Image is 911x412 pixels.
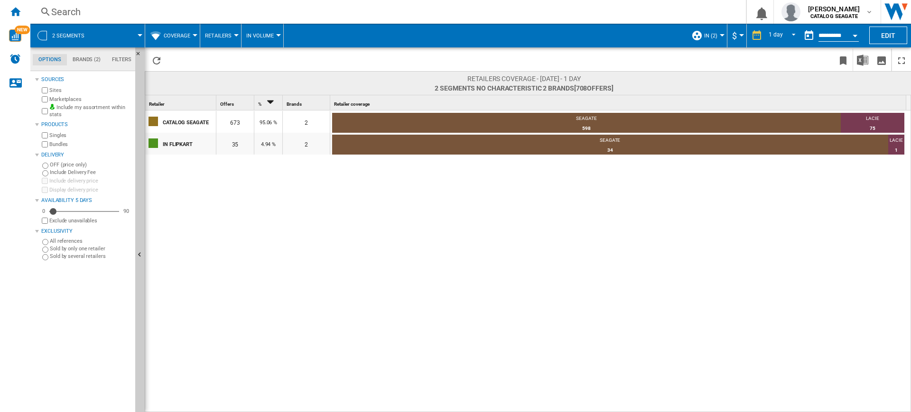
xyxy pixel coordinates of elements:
input: All references [42,239,48,245]
div: 35 [216,133,254,155]
button: Coverage [164,24,195,47]
div: 75 [841,124,904,133]
div: Sort None [147,95,216,110]
div: Delivery [41,151,131,159]
button: Maximize [892,49,911,71]
md-tab-item: Brands (2) [67,54,106,65]
md-slider: Availability [49,207,119,216]
div: 95.06 % [254,111,282,133]
label: OFF (price only) [50,161,131,168]
img: excel-24x24.png [857,55,868,66]
div: CATALOG SEAGATE [163,112,215,132]
input: Sold by several retailers [42,254,48,260]
label: Bundles [49,141,131,148]
md-tab-item: Filters [106,54,137,65]
div: Retailer Sort None [147,95,216,110]
button: Download as image [872,49,891,71]
label: Include delivery price [49,177,131,184]
div: 598 [332,124,841,133]
div: SEAGATE [332,115,841,124]
div: % Sort Descending [256,95,282,110]
b: CATALOG SEAGATE [810,13,858,19]
span: 2 segments [52,33,84,39]
img: wise-card.svg [9,29,21,42]
td: SEAGATE : 598 (88.86%) [332,113,841,135]
div: 1 day [769,31,783,38]
div: LACIE [841,115,904,124]
button: Edit [869,27,907,44]
div: Retailer coverage Sort None [332,95,906,110]
div: Exclusivity [41,228,131,235]
div: Products [41,121,131,128]
span: $ [732,31,737,41]
span: [708 ] [574,84,614,92]
div: 2 segments [35,24,140,47]
button: md-calendar [799,26,818,45]
div: 1 [888,146,905,155]
md-select: REPORTS.WIZARD.STEPS.REPORT.STEPS.REPORT_OPTIONS.PERIOD: 1 day [767,28,799,44]
div: Sort None [332,95,906,110]
label: Include Delivery Fee [50,169,131,176]
button: in (2) [704,24,722,47]
input: Display delivery price [42,218,48,224]
span: Sort Descending [262,101,278,107]
div: Availability 5 Days [41,197,131,204]
span: Retailer coverage [334,101,370,107]
div: Sources [41,76,131,83]
input: Sold by only one retailer [42,247,48,253]
td: SEAGATE : 34 (97.14%) [332,135,888,156]
input: Sites [42,87,48,93]
div: $ [732,24,742,47]
td: LACIE : 75 (11.14%) [841,113,904,135]
div: Offers Sort None [218,95,254,110]
span: In volume [246,33,274,39]
md-menu: Currency [727,24,747,47]
div: in (2) [691,24,722,47]
button: Reload [147,49,166,71]
input: Include my assortment within stats [42,105,48,117]
button: Download in Excel [853,49,872,71]
div: Brands Sort None [285,95,330,110]
label: Sold by only one retailer [50,245,131,252]
img: alerts-logo.svg [9,53,21,64]
button: Bookmark this report [834,49,853,71]
div: Search [51,5,721,18]
label: Display delivery price [49,186,131,193]
button: In volume [246,24,279,47]
div: 0 [40,208,47,215]
span: in (2) [704,33,717,39]
div: Sort None [285,95,330,110]
span: 2 segments No characteristic 2 brands [435,83,613,93]
div: SEAGATE [332,137,888,146]
span: Retailer [149,101,165,107]
div: LACIE [888,137,905,146]
span: NEW [15,26,30,34]
span: Brands [287,101,301,107]
span: % [258,101,261,107]
div: 90 [121,208,131,215]
div: 2 [283,133,330,155]
label: Singles [49,132,131,139]
span: [PERSON_NAME] [808,4,860,14]
div: Sort None [218,95,254,110]
input: Marketplaces [42,96,48,102]
label: Sites [49,87,131,94]
input: Include delivery price [42,178,48,184]
button: 2 segments [52,24,94,47]
span: offers [587,84,611,92]
div: Coverage [150,24,195,47]
td: LACIE : 1 (2.86%) [888,135,905,156]
div: 4.94 % [254,133,282,155]
input: OFF (price only) [42,163,48,169]
md-tab-item: Options [33,54,67,65]
button: Retailers [205,24,236,47]
button: Open calendar [846,26,864,43]
span: Coverage [164,33,190,39]
div: 34 [332,146,888,155]
label: Marketplaces [49,96,131,103]
input: Singles [42,132,48,138]
div: IN FLIPKART [163,134,215,154]
div: Sort Descending [256,95,282,110]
